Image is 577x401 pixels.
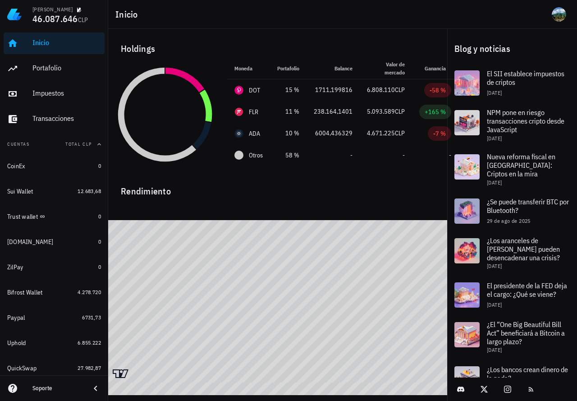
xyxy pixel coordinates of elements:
[7,289,43,296] div: Bifrost Wallet
[395,107,405,115] span: CLP
[98,213,101,220] span: 0
[65,141,92,147] span: Total CLP
[4,108,105,130] a: Transacciones
[487,89,502,96] span: [DATE]
[277,151,299,160] div: 58 %
[227,58,270,79] th: Moneda
[32,385,83,392] div: Soporte
[114,34,442,63] div: Holdings
[78,188,101,194] span: 12.683,68
[433,129,446,138] div: -7 %
[447,231,577,275] a: ¿Los aranceles de [PERSON_NAME] pueden desencadenar una crisis? [DATE]
[78,16,88,24] span: CLP
[32,38,101,47] div: Inicio
[78,364,101,371] span: 27.982,87
[98,238,101,245] span: 0
[249,129,261,138] div: ADA
[430,86,446,95] div: -58 %
[314,129,353,138] div: 6004,436329
[98,162,101,169] span: 0
[249,151,263,160] span: Otros
[7,188,33,195] div: Sui Wallet
[350,151,353,159] span: -
[487,301,502,308] span: [DATE]
[277,85,299,95] div: 15 %
[113,369,128,378] a: Charting by TradingView
[552,7,566,22] div: avatar
[367,86,395,94] span: 6.808.110
[32,13,78,25] span: 46.087.646
[487,197,569,215] span: ¿Se puede transferir BTC por Bluetooth?
[32,114,101,123] div: Transacciones
[447,34,577,63] div: Blog y noticias
[395,86,405,94] span: CLP
[82,314,101,321] span: 6731,73
[4,307,105,328] a: Paypal 6731,73
[32,64,101,72] div: Portafolio
[32,89,101,97] div: Impuestos
[7,213,38,221] div: Trust wallet
[270,58,307,79] th: Portafolio
[487,135,502,142] span: [DATE]
[487,108,564,134] span: NPM pone en riesgo transacciones cripto desde JavaScript
[487,179,502,186] span: [DATE]
[487,69,564,87] span: El SII establece impuestos de criptos
[4,83,105,105] a: Impuestos
[7,238,53,246] div: [DOMAIN_NAME]
[487,217,531,224] span: 29 de ago de 2025
[447,63,577,103] a: El SII establece impuestos de criptos [DATE]
[4,357,105,379] a: QuickSwap 27.982,87
[277,129,299,138] div: 10 %
[447,103,577,147] a: NPM pone en riesgo transacciones cripto desde JavaScript [DATE]
[4,231,105,253] a: [DOMAIN_NAME] 0
[487,236,560,262] span: ¿Los aranceles de [PERSON_NAME] pueden desencadenar una crisis?
[314,107,353,116] div: 238.164,1401
[4,256,105,278] a: ZilPay 0
[4,180,105,202] a: Sui Wallet 12.683,68
[4,58,105,79] a: Portafolio
[487,152,555,178] span: Nueva reforma fiscal en [GEOGRAPHIC_DATA]: Criptos en la mira
[249,86,261,95] div: DOT
[4,332,105,354] a: Uphold 6.855.222
[4,134,105,155] button: CuentasTotal CLP
[487,281,567,299] span: El presidente de la FED deja el cargo: ¿Qué se viene?
[234,129,243,138] div: ADA-icon
[114,177,442,198] div: Rendimiento
[487,365,568,383] span: ¿Los bancos crean dinero de la nada?
[234,107,243,116] div: FLR-icon
[447,147,577,191] a: Nueva reforma fiscal en [GEOGRAPHIC_DATA]: Criptos en la mira [DATE]
[7,263,23,271] div: ZilPay
[78,289,101,295] span: 4.278.720
[7,162,25,170] div: CoinEx
[403,151,405,159] span: -
[487,320,565,346] span: ¿El “One Big Beautiful Bill Act” beneficiará a Bitcoin a largo plazo?
[7,314,25,322] div: Paypal
[4,206,105,227] a: Trust wallet 0
[115,7,142,22] h1: Inicio
[360,58,412,79] th: Valor de mercado
[314,85,353,95] div: 1711,199816
[277,107,299,116] div: 11 %
[447,359,577,399] a: ¿Los bancos crean dinero de la nada?
[4,155,105,177] a: CoinEx 0
[367,129,395,137] span: 4.671.225
[78,339,101,346] span: 6.855.222
[447,315,577,359] a: ¿El “One Big Beautiful Bill Act” beneficiará a Bitcoin a largo plazo? [DATE]
[447,191,577,231] a: ¿Se puede transferir BTC por Bluetooth? 29 de ago de 2025
[32,6,73,13] div: [PERSON_NAME]
[425,107,446,116] div: +165 %
[249,107,259,116] div: FLR
[487,346,502,353] span: [DATE]
[447,275,577,315] a: El presidente de la FED deja el cargo: ¿Qué se viene? [DATE]
[7,7,22,22] img: LedgiFi
[4,281,105,303] a: Bifrost Wallet 4.278.720
[234,86,243,95] div: DOT-icon
[7,339,26,347] div: Uphold
[425,65,451,72] span: Ganancia
[487,263,502,269] span: [DATE]
[4,32,105,54] a: Inicio
[307,58,360,79] th: Balance
[98,263,101,270] span: 0
[395,129,405,137] span: CLP
[7,364,37,372] div: QuickSwap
